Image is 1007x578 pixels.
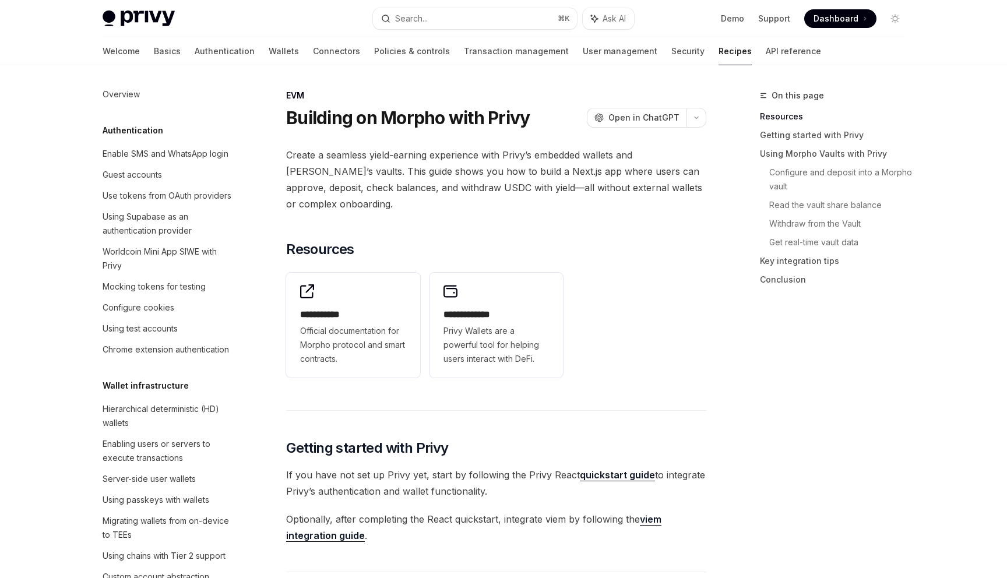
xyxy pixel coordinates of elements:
div: Hierarchical deterministic (HD) wallets [103,402,235,430]
a: Conclusion [760,270,914,289]
a: Resources [760,107,914,126]
a: Migrating wallets from on-device to TEEs [93,510,242,545]
a: Using Morpho Vaults with Privy [760,144,914,163]
a: Dashboard [804,9,876,28]
a: Use tokens from OAuth providers [93,185,242,206]
div: Migrating wallets from on-device to TEEs [103,514,235,542]
a: **** **** *Official documentation for Morpho protocol and smart contracts. [286,273,420,378]
a: Policies & controls [374,37,450,65]
span: Dashboard [814,13,858,24]
a: Using chains with Tier 2 support [93,545,242,566]
h1: Building on Morpho with Privy [286,107,530,128]
a: Support [758,13,790,24]
span: Open in ChatGPT [608,112,679,124]
div: EVM [286,90,706,101]
a: Using passkeys with wallets [93,489,242,510]
a: Basics [154,37,181,65]
a: Security [671,37,705,65]
a: Withdraw from the Vault [769,214,914,233]
a: User management [583,37,657,65]
div: Enabling users or servers to execute transactions [103,437,235,465]
a: Overview [93,84,242,105]
a: Authentication [195,37,255,65]
button: Open in ChatGPT [587,108,686,128]
div: Enable SMS and WhatsApp login [103,147,228,161]
a: **** **** ***Privy Wallets are a powerful tool for helping users interact with DeFi. [429,273,564,378]
button: Toggle dark mode [886,9,904,28]
span: Resources [286,240,354,259]
a: Hierarchical deterministic (HD) wallets [93,399,242,433]
a: Wallets [269,37,299,65]
a: Enable SMS and WhatsApp login [93,143,242,164]
a: Worldcoin Mini App SIWE with Privy [93,241,242,276]
a: Configure cookies [93,297,242,318]
div: Server-side user wallets [103,472,196,486]
div: Search... [395,12,428,26]
span: Ask AI [603,13,626,24]
a: Configure and deposit into a Morpho vault [769,163,914,196]
a: Getting started with Privy [760,126,914,144]
h5: Authentication [103,124,163,138]
a: Welcome [103,37,140,65]
div: Using passkeys with wallets [103,493,209,507]
div: Overview [103,87,140,101]
div: Chrome extension authentication [103,343,229,357]
a: API reference [766,37,821,65]
a: Enabling users or servers to execute transactions [93,433,242,468]
a: Mocking tokens for testing [93,276,242,297]
div: Use tokens from OAuth providers [103,189,231,203]
a: Using test accounts [93,318,242,339]
a: Read the vault share balance [769,196,914,214]
span: Optionally, after completing the React quickstart, integrate viem by following the . [286,511,706,544]
a: Chrome extension authentication [93,339,242,360]
span: On this page [772,89,824,103]
button: Ask AI [583,8,634,29]
h5: Wallet infrastructure [103,379,189,393]
a: Connectors [313,37,360,65]
a: Recipes [719,37,752,65]
a: Server-side user wallets [93,468,242,489]
span: ⌘ K [558,14,570,23]
div: Mocking tokens for testing [103,280,206,294]
button: Search...⌘K [373,8,577,29]
a: quickstart guide [580,469,655,481]
div: Using Supabase as an authentication provider [103,210,235,238]
span: If you have not set up Privy yet, start by following the Privy React to integrate Privy’s authent... [286,467,706,499]
div: Worldcoin Mini App SIWE with Privy [103,245,235,273]
span: Privy Wallets are a powerful tool for helping users interact with DeFi. [443,324,550,366]
img: light logo [103,10,175,27]
div: Configure cookies [103,301,174,315]
a: Demo [721,13,744,24]
a: Transaction management [464,37,569,65]
a: Get real-time vault data [769,233,914,252]
a: Guest accounts [93,164,242,185]
div: Using test accounts [103,322,178,336]
span: Create a seamless yield-earning experience with Privy’s embedded wallets and [PERSON_NAME]’s vaul... [286,147,706,212]
div: Guest accounts [103,168,162,182]
a: Using Supabase as an authentication provider [93,206,242,241]
span: Official documentation for Morpho protocol and smart contracts. [300,324,406,366]
div: Using chains with Tier 2 support [103,549,226,563]
span: Getting started with Privy [286,439,448,457]
a: Key integration tips [760,252,914,270]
